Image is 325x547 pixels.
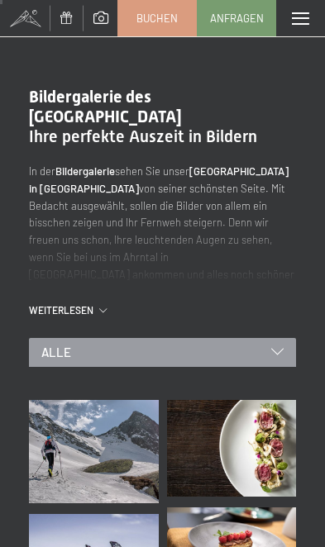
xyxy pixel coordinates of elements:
img: Bildergalerie [29,400,159,503]
span: Buchen [136,11,178,26]
a: Buchen [118,1,196,36]
img: Bildergalerie [167,400,297,497]
strong: Bildergalerie [55,164,115,178]
span: Bildergalerie des [GEOGRAPHIC_DATA] [29,87,182,126]
a: Anfragen [198,1,275,36]
span: Anfragen [210,11,264,26]
span: Weiterlesen [29,303,99,317]
span: Ihre perfekte Auszeit in Bildern [29,126,257,146]
p: In der sehen Sie unser von seiner schönsten Seite. Mit Bedacht ausgewählt, sollen die Bilder von ... [29,163,296,300]
span: Alle [41,344,71,361]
